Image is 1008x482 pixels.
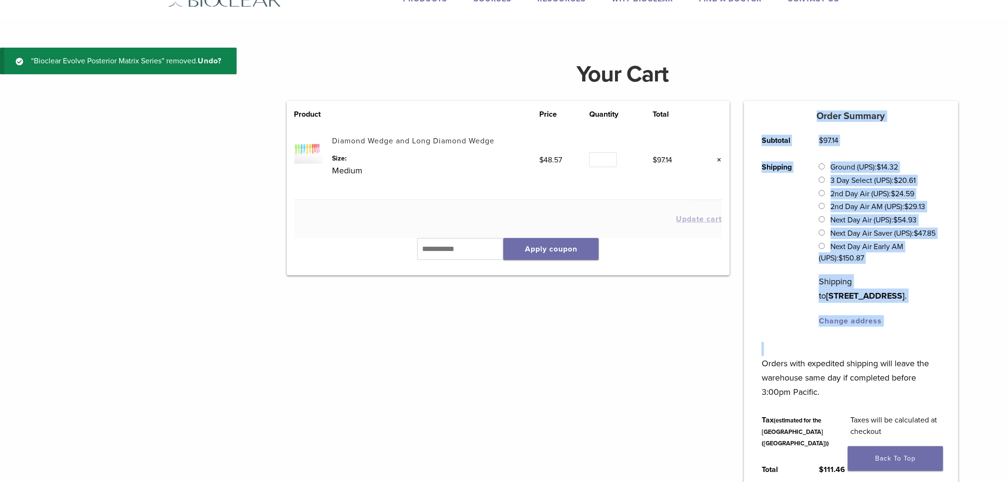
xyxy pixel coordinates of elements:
bdi: 29.13 [905,202,926,211]
label: Next Day Air Saver (UPS): [831,229,936,238]
th: Shipping [751,154,808,334]
bdi: 48.57 [540,155,563,165]
small: (estimated for the [GEOGRAPHIC_DATA] ([GEOGRAPHIC_DATA])) [762,417,829,447]
button: Apply coupon [504,238,599,260]
th: Price [540,109,589,120]
span: $ [894,215,898,225]
bdi: 14.32 [877,162,898,172]
span: $ [819,136,823,145]
th: Product [294,109,333,120]
h5: Order Summary [744,110,958,122]
bdi: 97.14 [653,155,672,165]
span: $ [819,465,824,474]
label: Next Day Air (UPS): [831,215,917,225]
a: Undo? [198,56,222,66]
bdi: 54.93 [894,215,917,225]
p: Medium [333,163,540,178]
button: Update cart [676,215,722,223]
bdi: 111.46 [819,465,845,474]
a: Remove this item [710,154,722,166]
strong: [STREET_ADDRESS] [826,291,905,301]
bdi: 150.87 [838,253,864,263]
span: $ [653,155,657,165]
label: Ground (UPS): [831,162,898,172]
a: Diamond Wedge and Long Diamond Wedge [333,136,495,146]
a: Change address [819,316,882,326]
th: Subtotal [751,127,808,154]
h1: Your Cart [280,63,966,86]
dt: Size: [333,153,540,163]
bdi: 97.14 [819,136,838,145]
th: Tax [751,407,840,456]
a: Back To Top [848,446,943,471]
label: 3 Day Select (UPS): [831,176,916,185]
label: 2nd Day Air (UPS): [831,189,915,199]
span: $ [894,176,898,185]
span: $ [905,202,909,211]
bdi: 24.59 [891,189,915,199]
span: $ [838,253,843,263]
span: $ [914,229,918,238]
th: Quantity [589,109,653,120]
p: Shipping to . [819,274,940,303]
img: Diamond Wedge and Long Diamond Wedge [294,135,323,163]
th: Total [653,109,695,120]
bdi: 20.61 [894,176,916,185]
span: $ [540,155,544,165]
label: Next Day Air Early AM (UPS): [819,242,903,263]
bdi: 47.85 [914,229,936,238]
span: $ [877,162,881,172]
span: $ [891,189,896,199]
p: Orders with expedited shipping will leave the warehouse same day if completed before 3:00pm Pacific. [762,342,940,399]
label: 2nd Day Air AM (UPS): [831,202,926,211]
td: Taxes will be calculated at checkout [840,407,951,456]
